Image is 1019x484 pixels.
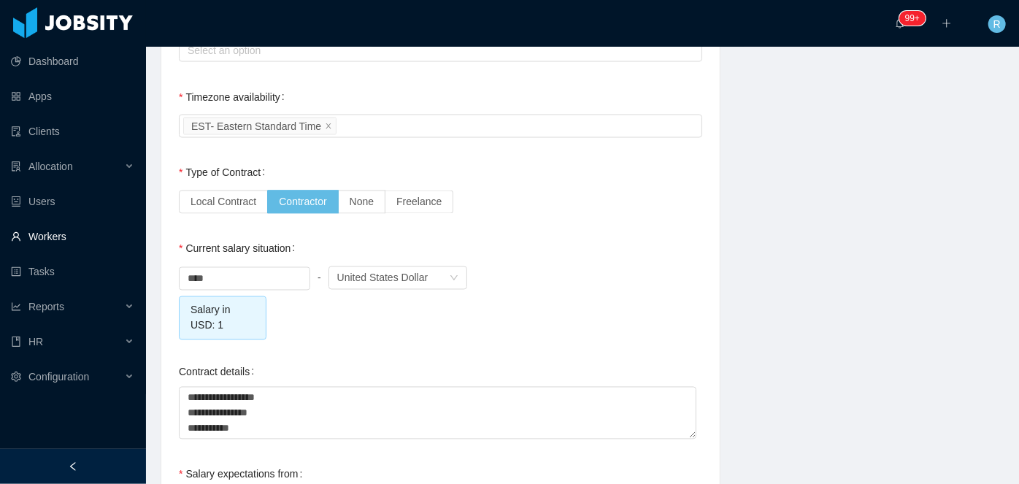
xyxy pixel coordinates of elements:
[179,167,271,179] label: Type of Contract
[28,336,43,347] span: HR
[179,243,301,255] label: Current salary situation
[179,366,260,378] label: Contract details
[191,118,321,134] div: EST- Eastern Standard Time
[11,372,21,382] i: icon: setting
[325,122,332,131] i: icon: close
[11,222,134,251] a: icon: userWorkers
[11,187,134,216] a: icon: robotUsers
[28,371,89,383] span: Configuration
[279,196,326,208] span: Contractor
[28,161,73,172] span: Allocation
[179,469,308,480] label: Salary expectations from
[28,301,64,312] span: Reports
[11,117,134,146] a: icon: auditClients
[993,15,1001,33] span: R
[337,267,428,289] div: United States Dollar
[188,43,687,58] div: Select an option
[11,47,134,76] a: icon: pie-chartDashboard
[899,11,926,26] sup: 260
[183,42,191,59] input: Market Availability
[191,304,230,331] span: Salary in USD: 1
[11,337,21,347] i: icon: book
[942,18,952,28] i: icon: plus
[350,196,374,208] span: None
[895,18,905,28] i: icon: bell
[11,257,134,286] a: icon: profileTasks
[450,274,458,284] i: icon: down
[179,91,291,103] label: Timezone availability
[11,82,134,111] a: icon: appstoreApps
[396,196,442,208] span: Freelance
[191,196,256,208] span: Local Contract
[339,118,347,135] input: Timezone availability
[11,161,21,172] i: icon: solution
[318,264,321,293] div: -
[183,118,337,135] li: EST- Eastern Standard Time
[11,301,21,312] i: icon: line-chart
[179,387,696,439] textarea: Contract details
